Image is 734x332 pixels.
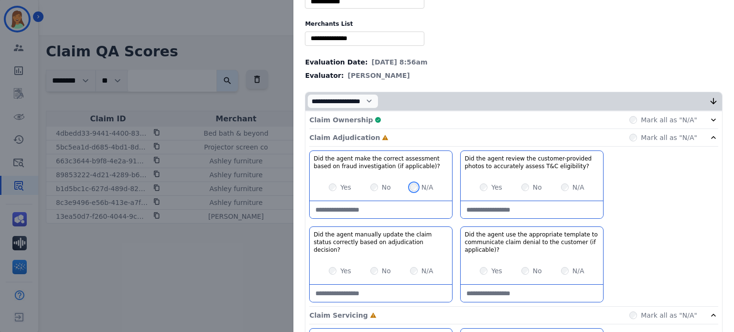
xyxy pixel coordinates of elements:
p: Claim Servicing [309,311,367,320]
span: [DATE] 8:56am [372,57,428,67]
span: [PERSON_NAME] [348,71,410,80]
label: Yes [340,182,351,192]
h3: Did the agent review the customer-provided photos to accurately assess T&C eligibility? [464,155,599,170]
label: Yes [491,266,502,276]
label: N/A [572,266,584,276]
label: N/A [572,182,584,192]
div: Evaluation Date: [305,57,723,67]
label: Yes [491,182,502,192]
label: Mark all as "N/A" [641,115,697,125]
label: No [533,266,542,276]
h3: Did the agent make the correct assessment based on fraud investigation (if applicable)? [313,155,448,170]
p: Claim Adjudication [309,133,380,142]
label: N/A [421,266,433,276]
div: Evaluator: [305,71,723,80]
h3: Did the agent use the appropriate template to communicate claim denial to the customer (if applic... [464,231,599,254]
p: Claim Ownership [309,115,373,125]
label: Mark all as "N/A" [641,311,697,320]
label: No [533,182,542,192]
h3: Did the agent manually update the claim status correctly based on adjudication decision? [313,231,448,254]
label: Yes [340,266,351,276]
label: Mark all as "N/A" [641,133,697,142]
label: No [382,182,391,192]
label: N/A [421,182,433,192]
ul: selected options [307,33,422,43]
label: No [382,266,391,276]
label: Merchants List [305,20,723,28]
